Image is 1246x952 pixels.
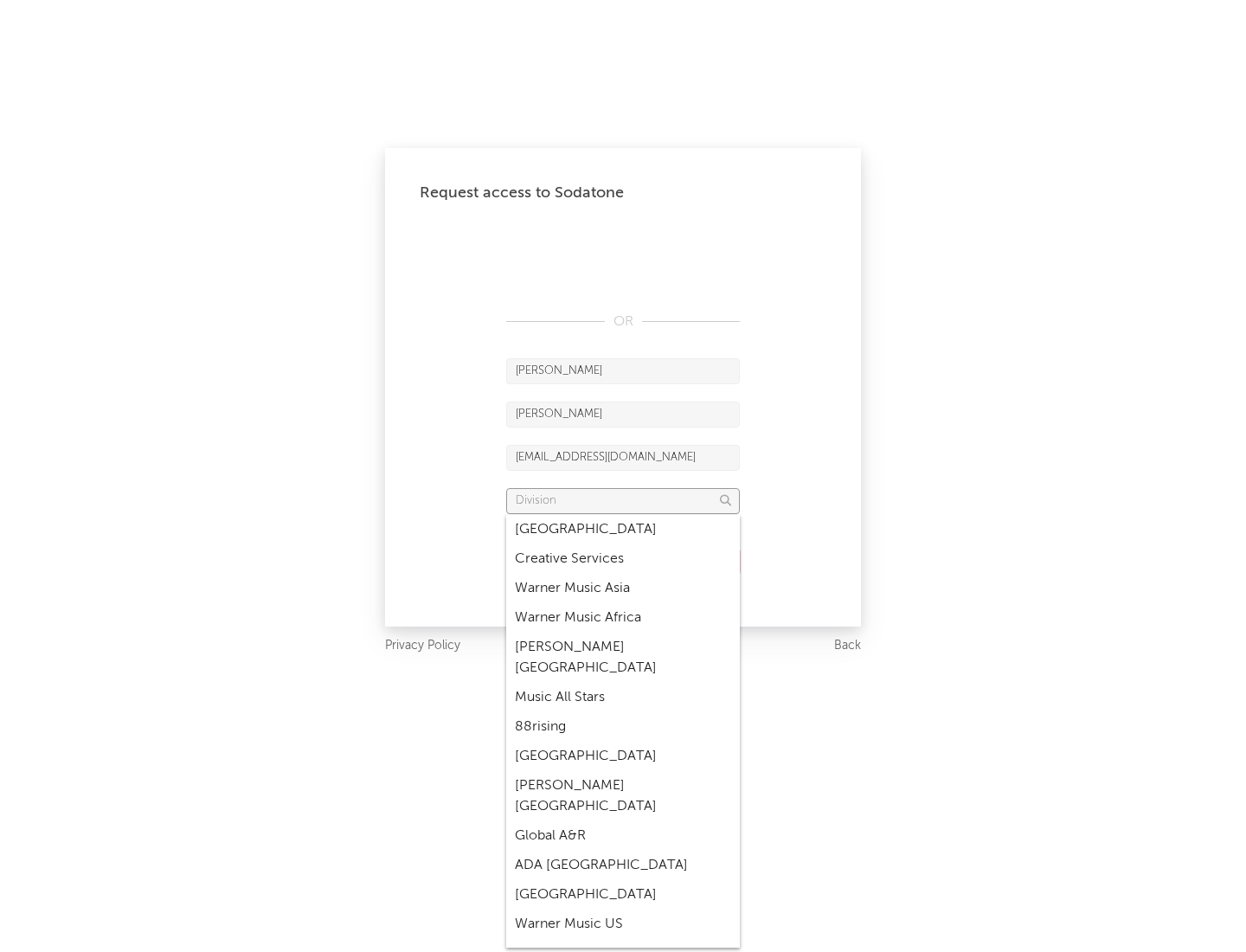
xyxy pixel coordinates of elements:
[506,488,740,514] input: Division
[506,683,740,712] div: Music All Stars
[506,402,740,428] input: Last Name
[506,603,740,633] div: Warner Music Africa
[506,358,740,384] input: First Name
[420,183,826,203] div: Request access to Sodatone
[506,515,740,544] div: [GEOGRAPHIC_DATA]
[506,910,740,939] div: Warner Music US
[506,445,740,471] input: Email
[834,635,861,657] a: Back
[506,821,740,851] div: Global A&R
[506,851,740,880] div: ADA [GEOGRAPHIC_DATA]
[385,635,460,657] a: Privacy Policy
[506,633,740,683] div: [PERSON_NAME] [GEOGRAPHIC_DATA]
[506,544,740,574] div: Creative Services
[506,712,740,742] div: 88rising
[506,880,740,910] div: [GEOGRAPHIC_DATA]
[506,574,740,603] div: Warner Music Asia
[506,312,740,332] div: OR
[506,742,740,771] div: [GEOGRAPHIC_DATA]
[506,771,740,821] div: [PERSON_NAME] [GEOGRAPHIC_DATA]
